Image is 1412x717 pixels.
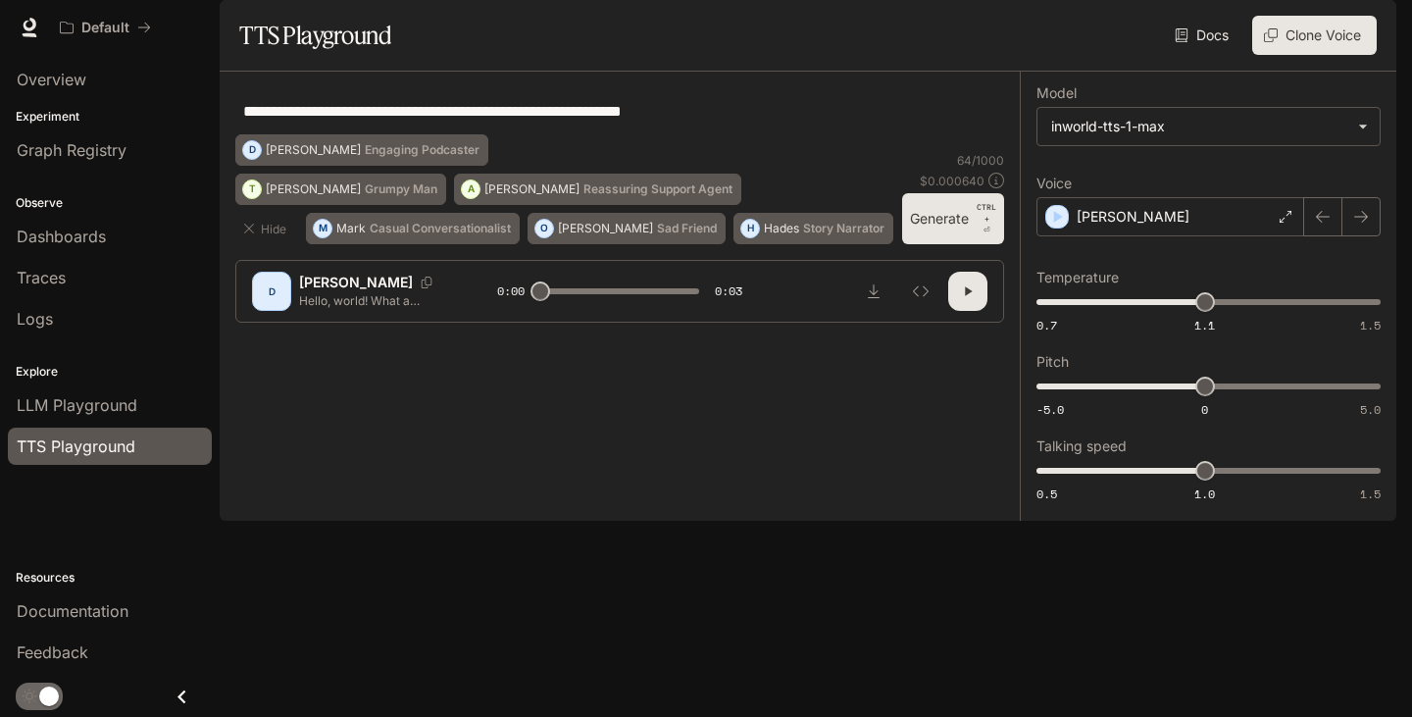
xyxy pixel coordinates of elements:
[583,183,732,195] p: Reassuring Support Agent
[365,144,479,156] p: Engaging Podcaster
[1360,401,1381,418] span: 5.0
[803,223,884,234] p: Story Narrator
[535,213,553,244] div: O
[1036,271,1119,284] p: Temperature
[1201,401,1208,418] span: 0
[1037,108,1380,145] div: inworld-tts-1-max
[901,272,940,311] button: Inspect
[306,213,520,244] button: MMarkCasual Conversationalist
[454,174,741,205] button: A[PERSON_NAME]Reassuring Support Agent
[733,213,893,244] button: HHadesStory Narrator
[365,183,437,195] p: Grumpy Man
[314,213,331,244] div: M
[1360,486,1381,502] span: 1.5
[1036,177,1072,190] p: Voice
[741,213,759,244] div: H
[462,174,479,205] div: A
[920,173,984,189] p: $ 0.000640
[51,8,160,47] button: All workspaces
[413,277,440,288] button: Copy Voice ID
[657,223,717,234] p: Sad Friend
[1036,355,1069,369] p: Pitch
[243,134,261,166] div: D
[764,223,799,234] p: Hades
[370,223,511,234] p: Casual Conversationalist
[902,193,1004,244] button: GenerateCTRL +⏎
[977,201,996,225] p: CTRL +
[235,134,488,166] button: D[PERSON_NAME]Engaging Podcaster
[558,223,653,234] p: [PERSON_NAME]
[957,152,1004,169] p: 64 / 1000
[266,144,361,156] p: [PERSON_NAME]
[1051,117,1348,136] div: inworld-tts-1-max
[1036,86,1077,100] p: Model
[484,183,580,195] p: [PERSON_NAME]
[497,282,525,301] span: 0:00
[235,174,446,205] button: T[PERSON_NAME]Grumpy Man
[256,276,287,307] div: D
[1194,317,1215,333] span: 1.1
[1252,16,1377,55] button: Clone Voice
[528,213,726,244] button: O[PERSON_NAME]Sad Friend
[854,272,893,311] button: Download audio
[1077,207,1189,227] p: [PERSON_NAME]
[299,273,413,292] p: [PERSON_NAME]
[1036,317,1057,333] span: 0.7
[715,282,742,301] span: 0:03
[1360,317,1381,333] span: 1.5
[1036,401,1064,418] span: -5.0
[266,183,361,195] p: [PERSON_NAME]
[299,292,450,309] p: Hello, world! What a wonderful day to be a text-to-speech model!
[1036,486,1057,502] span: 0.5
[1194,486,1215,502] span: 1.0
[243,174,261,205] div: T
[1036,439,1127,453] p: Talking speed
[977,201,996,236] p: ⏎
[235,213,298,244] button: Hide
[81,20,129,36] p: Default
[1171,16,1236,55] a: Docs
[239,16,391,55] h1: TTS Playground
[336,223,366,234] p: Mark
